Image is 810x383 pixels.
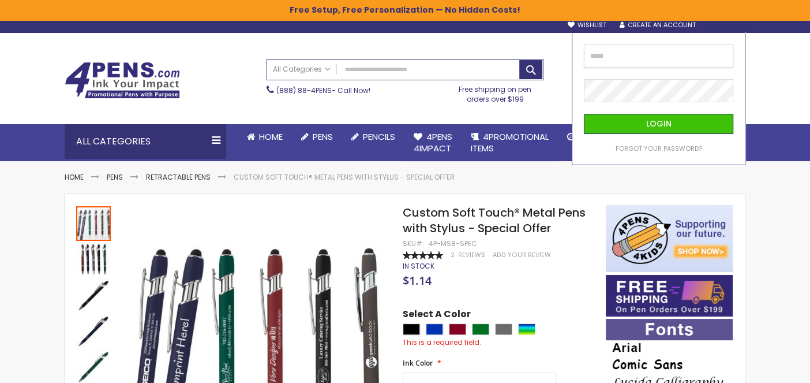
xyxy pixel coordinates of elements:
[462,124,558,162] a: 4PROMOTIONALITEMS
[238,124,292,150] a: Home
[558,124,610,150] a: Rush
[267,60,336,79] a: All Categories
[403,239,424,248] strong: SKU
[404,124,462,162] a: 4Pens4impact
[313,131,333,143] span: Pens
[451,251,455,259] span: 2
[429,239,477,248] div: 4P-MS8-SPEC
[447,80,544,103] div: Free shipping on pen orders over $199
[76,241,112,277] div: Custom Soft Touch® Metal Pens with Stylus - Special Offer
[458,251,485,259] span: Reviews
[620,21,696,29] a: Create an Account
[276,85,370,95] span: - Call Now!
[518,323,535,335] div: Assorted
[426,323,443,335] div: Blue
[76,278,111,313] img: Custom Soft Touch® Metal Pens with Stylus - Special Offer
[363,131,395,143] span: Pencils
[568,21,606,29] a: Wishlist
[76,313,112,348] div: Custom Soft Touch® Metal Pens with Stylus - Special Offer
[273,65,331,74] span: All Categories
[234,173,455,182] li: Custom Soft Touch® Metal Pens with Stylus - Special Offer
[606,205,733,272] img: 4pens 4 kids
[259,131,283,143] span: Home
[606,275,733,317] img: Free shipping on orders over $199
[471,131,549,154] span: 4PROMOTIONAL ITEMS
[403,358,433,368] span: Ink Color
[403,338,594,347] div: This is a required field.
[342,124,404,150] a: Pencils
[107,172,123,182] a: Pens
[403,323,420,335] div: Black
[403,204,586,236] span: Custom Soft Touch® Metal Pens with Stylus - Special Offer
[65,62,180,99] img: 4Pens Custom Pens and Promotional Products
[495,323,512,335] div: Grey
[451,251,487,259] a: 2 Reviews
[403,273,432,288] span: $1.14
[76,277,112,313] div: Custom Soft Touch® Metal Pens with Stylus - Special Offer
[146,172,211,182] a: Retractable Pens
[276,85,332,95] a: (888) 88-4PENS
[414,131,452,154] span: 4Pens 4impact
[76,242,111,277] img: Custom Soft Touch® Metal Pens with Stylus - Special Offer
[584,114,733,134] button: Login
[472,323,489,335] div: Green
[646,118,672,129] span: Login
[292,124,342,150] a: Pens
[76,314,111,348] img: Custom Soft Touch® Metal Pens with Stylus - Special Offer
[616,144,702,153] a: Forgot Your Password?
[65,172,84,182] a: Home
[403,251,443,259] div: 100%
[76,205,112,241] div: Custom Soft Touch® Metal Pens with Stylus - Special Offer
[403,261,434,271] span: In stock
[403,308,471,323] span: Select A Color
[493,251,551,259] a: Add Your Review
[449,323,466,335] div: Burgundy
[707,21,745,30] div: Sign In
[403,262,434,271] div: Availability
[65,124,226,159] div: All Categories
